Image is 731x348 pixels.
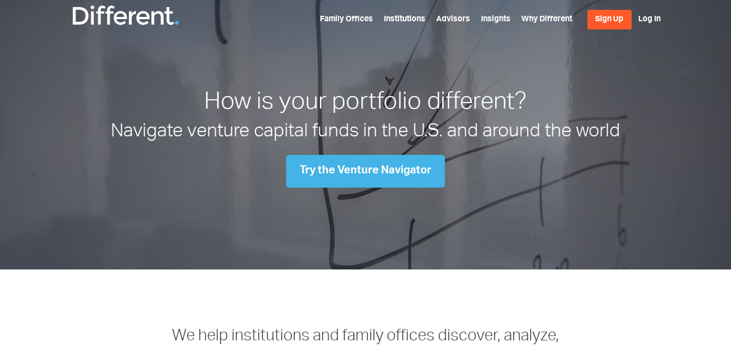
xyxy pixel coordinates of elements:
[384,16,425,23] a: Institutions
[521,16,572,23] a: Why Different
[68,120,663,146] h2: Navigate venture capital funds in the U.S. and around the world
[286,155,445,188] a: Try the Venture Navigator
[481,16,510,23] a: Insights
[436,16,470,23] a: Advisors
[320,16,373,23] a: Family Offices
[68,87,663,120] h1: How is your portfolio different?
[638,16,661,23] a: Log In
[587,10,632,29] a: Sign Up
[71,4,180,26] img: Different Funds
